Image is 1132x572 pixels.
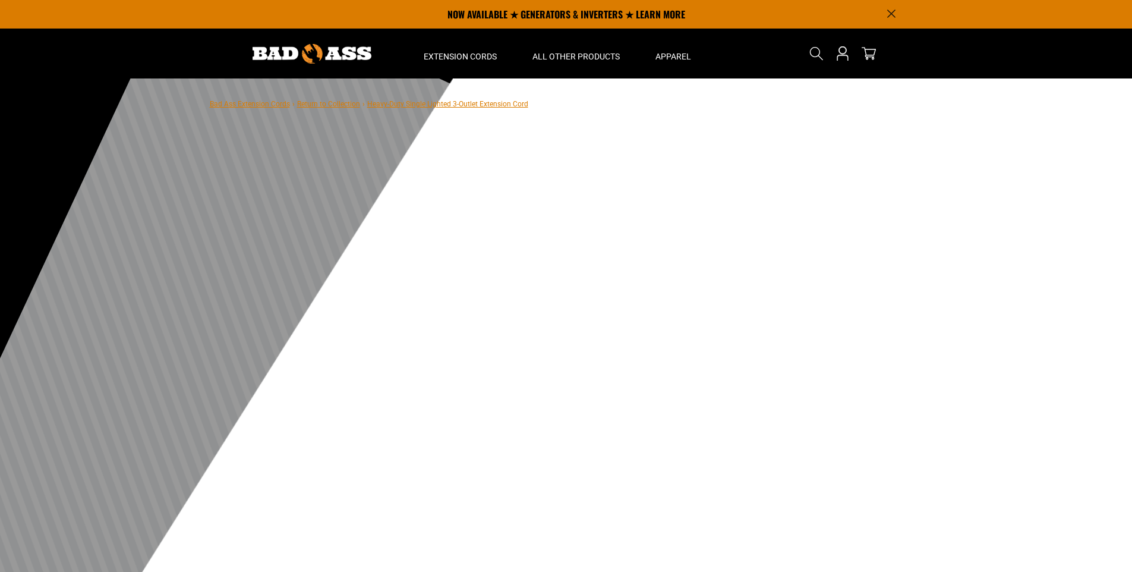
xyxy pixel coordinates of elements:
summary: Extension Cords [406,29,515,78]
span: Apparel [655,51,691,62]
span: › [362,100,365,108]
summary: Apparel [638,29,709,78]
span: › [292,100,295,108]
img: Bad Ass Extension Cords [253,44,371,64]
span: All Other Products [532,51,620,62]
summary: All Other Products [515,29,638,78]
a: Bad Ass Extension Cords [210,100,290,108]
span: Extension Cords [424,51,497,62]
nav: breadcrumbs [210,96,528,111]
a: Return to Collection [297,100,360,108]
span: Heavy-Duty Single Lighted 3-Outlet Extension Cord [367,100,528,108]
summary: Search [807,44,826,63]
